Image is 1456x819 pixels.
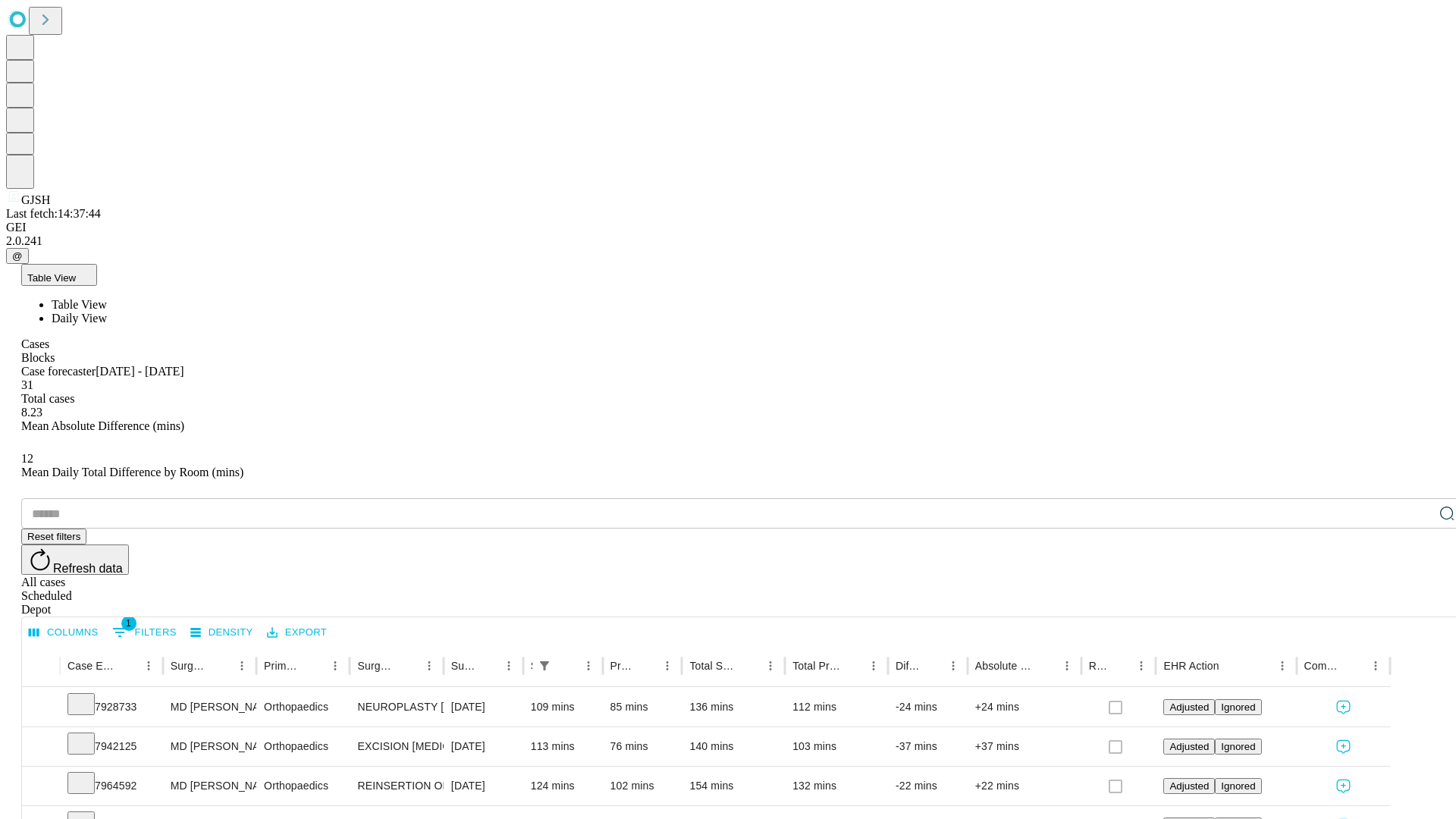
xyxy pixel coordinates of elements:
[21,544,129,575] button: Refresh data
[1221,741,1255,752] span: Ignored
[792,767,880,805] div: 132 mins
[67,660,115,672] div: Case Epic Id
[21,193,50,206] span: GJSH
[30,695,52,721] button: Expand
[610,767,675,805] div: 102 mins
[1089,660,1109,672] div: Resolved in EHR
[610,727,675,766] div: 76 mins
[975,727,1074,766] div: +37 mins
[1131,655,1152,676] button: Menu
[263,621,331,645] button: Export
[67,767,155,805] div: 7964592
[842,655,863,676] button: Sort
[357,727,435,766] div: EXCISION [MEDICAL_DATA] WRIST
[975,688,1074,726] div: +24 mins
[21,378,33,391] span: 31
[21,466,243,479] span: Mean Daily Total Difference by Room (mins)
[231,655,253,676] button: Menu
[531,660,532,672] div: Scheduled In Room Duration
[53,562,123,575] span: Refresh data
[21,452,33,465] span: 12
[943,655,964,676] button: Menu
[557,655,578,676] button: Sort
[792,688,880,726] div: 112 mins
[419,655,440,676] button: Menu
[1169,741,1209,752] span: Adjusted
[531,767,595,805] div: 124 mins
[21,529,86,544] button: Reset filters
[1109,655,1131,676] button: Sort
[1215,778,1261,794] button: Ignored
[610,660,635,672] div: Predicted In Room Duration
[792,660,840,672] div: Total Predicted Duration
[1304,660,1342,672] div: Comments
[689,767,777,805] div: 154 mins
[760,655,781,676] button: Menu
[264,727,342,766] div: Orthopaedics
[1215,699,1261,715] button: Ignored
[739,655,760,676] button: Sort
[689,727,777,766] div: 140 mins
[187,621,257,645] button: Density
[6,221,1450,234] div: GEI
[25,621,102,645] button: Select columns
[657,655,678,676] button: Menu
[27,272,76,284] span: Table View
[138,655,159,676] button: Menu
[67,727,155,766] div: 7942125
[21,264,97,286] button: Table View
[1163,739,1215,755] button: Adjusted
[6,207,101,220] span: Last fetch: 14:37:44
[477,655,498,676] button: Sort
[21,392,74,405] span: Total cases
[531,727,595,766] div: 113 mins
[210,655,231,676] button: Sort
[6,248,29,264] button: @
[1163,778,1215,794] button: Adjusted
[1272,655,1293,676] button: Menu
[975,660,1034,672] div: Absolute Difference
[531,688,595,726] div: 109 mins
[1163,660,1219,672] div: EHR Action
[1344,655,1365,676] button: Sort
[357,688,435,726] div: NEUROPLASTY [MEDICAL_DATA] AT [GEOGRAPHIC_DATA]
[975,767,1074,805] div: +22 mins
[21,419,184,432] span: Mean Absolute Difference (mins)
[21,365,96,378] span: Case forecaster
[1169,701,1209,713] span: Adjusted
[121,616,136,631] span: 1
[451,688,516,726] div: [DATE]
[171,727,249,766] div: MD [PERSON_NAME] [PERSON_NAME]
[896,660,920,672] div: Difference
[264,660,302,672] div: Primary Service
[27,531,80,542] span: Reset filters
[610,688,675,726] div: 85 mins
[896,727,960,766] div: -37 mins
[171,688,249,726] div: MD [PERSON_NAME] [PERSON_NAME]
[67,688,155,726] div: 7928733
[30,734,52,761] button: Expand
[534,655,555,676] div: 1 active filter
[1215,739,1261,755] button: Ignored
[30,773,52,800] button: Expand
[689,688,777,726] div: 136 mins
[397,655,419,676] button: Sort
[1163,699,1215,715] button: Adjusted
[451,767,516,805] div: [DATE]
[1221,701,1255,713] span: Ignored
[117,655,138,676] button: Sort
[896,688,960,726] div: -24 mins
[896,767,960,805] div: -22 mins
[96,365,184,378] span: [DATE] - [DATE]
[264,767,342,805] div: Orthopaedics
[52,298,107,311] span: Table View
[1035,655,1056,676] button: Sort
[303,655,325,676] button: Sort
[534,655,555,676] button: Show filters
[6,234,1450,248] div: 2.0.241
[451,660,475,672] div: Surgery Date
[108,620,180,645] button: Show filters
[689,660,737,672] div: Total Scheduled Duration
[792,727,880,766] div: 103 mins
[1221,655,1242,676] button: Sort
